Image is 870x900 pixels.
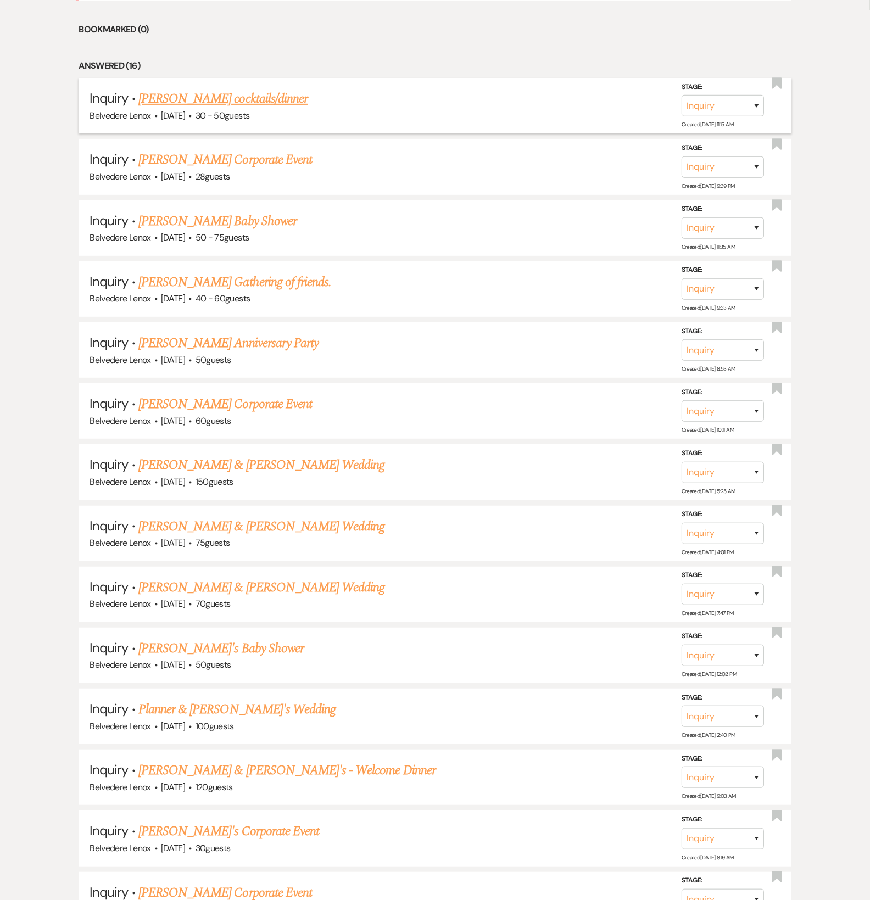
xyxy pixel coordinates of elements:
a: [PERSON_NAME] Corporate Event [138,394,312,414]
span: Belvedere Lenox [90,293,150,304]
a: [PERSON_NAME] Corporate Event [138,150,312,170]
span: Created: [DATE] 10:11 AM [682,426,734,433]
a: [PERSON_NAME] & [PERSON_NAME] Wedding [138,517,384,536]
span: Inquiry [90,395,128,412]
a: [PERSON_NAME] Anniversary Party [138,333,319,353]
span: 28 guests [196,171,230,182]
span: 30 guests [196,842,231,854]
span: 150 guests [196,476,233,488]
span: Belvedere Lenox [90,720,150,732]
span: [DATE] [161,171,185,182]
span: 50 guests [196,354,231,366]
span: [DATE] [161,781,185,793]
span: Created: [DATE] 9:03 AM [682,792,736,800]
span: Created: [DATE] 12:02 PM [682,670,737,678]
span: Inquiry [90,578,128,595]
span: Belvedere Lenox [90,598,150,610]
label: Stage: [682,325,764,337]
span: Inquiry [90,700,128,717]
span: [DATE] [161,110,185,121]
a: [PERSON_NAME] Baby Shower [138,211,297,231]
span: [DATE] [161,598,185,610]
span: Belvedere Lenox [90,232,150,243]
span: 100 guests [196,720,234,732]
span: Created: [DATE] 11:15 AM [682,121,733,128]
label: Stage: [682,508,764,521]
label: Stage: [682,814,764,826]
span: [DATE] [161,415,185,427]
span: 40 - 60 guests [196,293,250,304]
span: Belvedere Lenox [90,537,150,549]
span: 50 guests [196,659,231,670]
span: 120 guests [196,781,233,793]
span: Created: [DATE] 8:19 AM [682,854,734,861]
label: Stage: [682,81,764,93]
a: [PERSON_NAME] & [PERSON_NAME]'s - Welcome Dinner [138,761,436,780]
span: Belvedere Lenox [90,659,150,670]
a: [PERSON_NAME] & [PERSON_NAME] Wedding [138,455,384,475]
span: Inquiry [90,273,128,290]
span: Created: [DATE] 11:35 AM [682,243,735,250]
span: Belvedere Lenox [90,476,150,488]
li: Bookmarked (0) [79,23,791,37]
label: Stage: [682,630,764,642]
span: [DATE] [161,842,185,854]
span: 70 guests [196,598,231,610]
span: [DATE] [161,232,185,243]
span: Inquiry [90,517,128,534]
label: Stage: [682,875,764,887]
span: Inquiry [90,150,128,167]
span: [DATE] [161,659,185,670]
span: [DATE] [161,293,185,304]
span: Belvedere Lenox [90,415,150,427]
a: [PERSON_NAME] Gathering of friends. [138,272,331,292]
a: Planner & [PERSON_NAME]'s Wedding [138,700,336,719]
span: Created: [DATE] 5:25 AM [682,487,735,494]
span: 60 guests [196,415,231,427]
label: Stage: [682,753,764,765]
span: 50 - 75 guests [196,232,249,243]
span: Created: [DATE] 8:53 AM [682,365,735,372]
label: Stage: [682,569,764,582]
span: Inquiry [90,334,128,351]
a: [PERSON_NAME] & [PERSON_NAME] Wedding [138,578,384,597]
span: [DATE] [161,720,185,732]
span: Created: [DATE] 7:47 PM [682,610,734,617]
span: Inquiry [90,212,128,229]
span: Inquiry [90,639,128,656]
a: [PERSON_NAME] cocktails/dinner [138,89,308,109]
span: Created: [DATE] 9:33 AM [682,304,735,311]
span: [DATE] [161,476,185,488]
label: Stage: [682,142,764,154]
span: Belvedere Lenox [90,354,150,366]
label: Stage: [682,692,764,704]
label: Stage: [682,387,764,399]
span: [DATE] [161,354,185,366]
span: Belvedere Lenox [90,842,150,854]
span: Created: [DATE] 9:39 PM [682,182,735,189]
label: Stage: [682,264,764,276]
span: Inquiry [90,761,128,778]
li: Answered (16) [79,59,791,73]
span: Inquiry [90,90,128,107]
span: Created: [DATE] 2:40 PM [682,731,735,739]
span: 75 guests [196,537,230,549]
span: Created: [DATE] 4:01 PM [682,549,734,556]
span: Inquiry [90,456,128,473]
span: [DATE] [161,537,185,549]
label: Stage: [682,448,764,460]
span: Inquiry [90,822,128,839]
a: [PERSON_NAME]'s Corporate Event [138,821,319,841]
span: Belvedere Lenox [90,781,150,793]
span: 30 - 50 guests [196,110,250,121]
span: Belvedere Lenox [90,110,150,121]
span: Belvedere Lenox [90,171,150,182]
label: Stage: [682,203,764,215]
a: [PERSON_NAME]'s Baby Shower [138,639,304,658]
